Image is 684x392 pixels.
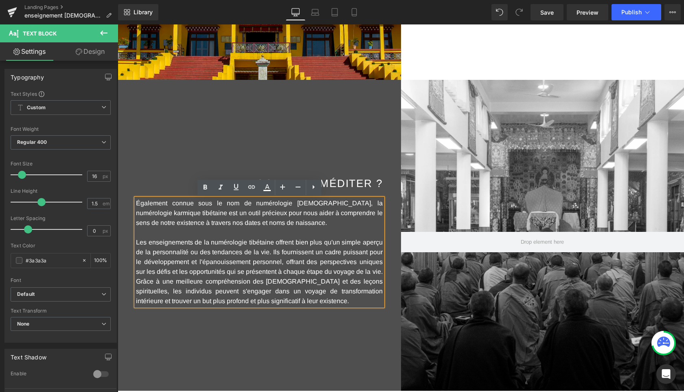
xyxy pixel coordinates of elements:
[11,243,111,249] div: Text Color
[656,364,676,384] div: Open Intercom Messenger
[612,4,661,20] button: Publish
[18,175,265,202] span: Également connue sous le nom de numérologie [DEMOGRAPHIC_DATA], la numérologie karmique tibétaine...
[11,370,85,379] div: Enable
[18,214,265,280] span: Les enseignements de la numérologie tibétaine offrent bien plus qu'un simple aperçu de la personn...
[24,4,118,11] a: Landing Pages
[103,174,110,179] span: px
[540,8,554,17] span: Save
[138,153,265,165] span: COMMENT MÉDITER ?
[11,277,111,283] div: Font
[17,139,47,145] b: Regular 400
[24,12,103,19] span: enseignement [DEMOGRAPHIC_DATA] esoterique tibetain les voies lumineuses de l'eveil
[11,126,111,132] div: Font Weight
[11,69,44,81] div: Typography
[664,4,681,20] button: More
[17,321,30,327] b: None
[11,216,111,221] div: Letter Spacing
[91,253,110,268] div: %
[11,308,111,314] div: Text Transform
[577,8,598,17] span: Preview
[325,4,344,20] a: Tablet
[23,30,57,37] span: Text Block
[103,228,110,233] span: px
[11,349,46,361] div: Text Shadow
[11,161,111,167] div: Font Size
[567,4,608,20] a: Preview
[344,4,364,20] a: Mobile
[11,188,111,194] div: Line Height
[11,90,111,97] div: Text Styles
[103,201,110,206] span: em
[134,9,153,16] span: Library
[118,4,158,20] a: New Library
[305,4,325,20] a: Laptop
[621,9,642,15] span: Publish
[511,4,527,20] button: Redo
[286,4,305,20] a: Desktop
[27,104,46,111] b: Custom
[61,42,120,61] a: Design
[17,291,35,298] i: Default
[491,4,508,20] button: Undo
[26,256,78,265] input: Color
